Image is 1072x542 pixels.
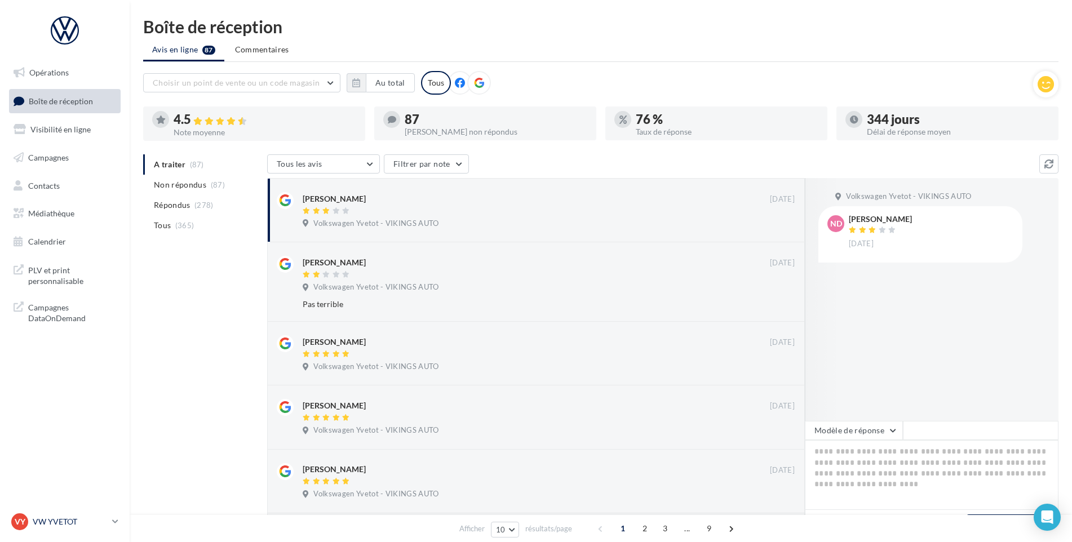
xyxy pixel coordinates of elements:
[7,258,123,291] a: PLV et print personnalisable
[28,237,66,246] span: Calendrier
[525,523,572,534] span: résultats/page
[7,61,123,85] a: Opérations
[491,522,520,537] button: 10
[303,257,366,268] div: [PERSON_NAME]
[7,202,123,225] a: Médiathèque
[496,525,506,534] span: 10
[867,113,1049,126] div: 344 jours
[421,71,451,95] div: Tous
[7,118,123,141] a: Visibilité en ligne
[614,519,632,537] span: 1
[7,230,123,254] a: Calendrier
[143,73,340,92] button: Choisir un point de vente ou un code magasin
[313,282,438,292] span: Volkswagen Yvetot - VIKINGS AUTO
[867,128,1049,136] div: Délai de réponse moyen
[277,159,322,168] span: Tous les avis
[405,113,587,126] div: 87
[313,489,438,499] span: Volkswagen Yvetot - VIKINGS AUTO
[313,219,438,229] span: Volkswagen Yvetot - VIKINGS AUTO
[805,421,903,440] button: Modèle de réponse
[174,128,356,136] div: Note moyenne
[303,400,366,411] div: [PERSON_NAME]
[154,179,206,190] span: Non répondus
[678,519,696,537] span: ...
[235,45,289,54] span: Commentaires
[153,78,320,87] span: Choisir un point de vente ou un code magasin
[30,125,91,134] span: Visibilité en ligne
[656,519,674,537] span: 3
[28,153,69,162] span: Campagnes
[347,73,415,92] button: Au total
[211,180,225,189] span: (87)
[29,96,93,105] span: Boîte de réception
[174,113,356,126] div: 4.5
[7,146,123,170] a: Campagnes
[7,89,123,113] a: Boîte de réception
[303,336,366,348] div: [PERSON_NAME]
[175,221,194,230] span: (365)
[384,154,469,174] button: Filtrer par note
[313,425,438,436] span: Volkswagen Yvetot - VIKINGS AUTO
[303,464,366,475] div: [PERSON_NAME]
[7,295,123,328] a: Campagnes DataOnDemand
[636,128,818,136] div: Taux de réponse
[849,239,874,249] span: [DATE]
[7,174,123,198] a: Contacts
[636,113,818,126] div: 76 %
[267,154,380,174] button: Tous les avis
[1034,504,1061,531] div: Open Intercom Messenger
[459,523,485,534] span: Afficher
[770,465,795,476] span: [DATE]
[770,337,795,348] span: [DATE]
[366,73,415,92] button: Au total
[143,18,1058,35] div: Boîte de réception
[405,128,587,136] div: [PERSON_NAME] non répondus
[154,199,191,211] span: Répondus
[33,516,108,527] p: VW YVETOT
[846,192,971,202] span: Volkswagen Yvetot - VIKINGS AUTO
[770,194,795,205] span: [DATE]
[154,220,171,231] span: Tous
[15,516,25,527] span: VY
[9,511,121,532] a: VY VW YVETOT
[28,180,60,190] span: Contacts
[700,519,718,537] span: 9
[636,519,654,537] span: 2
[313,362,438,372] span: Volkswagen Yvetot - VIKINGS AUTO
[194,201,214,210] span: (278)
[849,215,912,223] div: [PERSON_NAME]
[28,300,116,324] span: Campagnes DataOnDemand
[28,263,116,287] span: PLV et print personnalisable
[29,68,69,77] span: Opérations
[770,401,795,411] span: [DATE]
[28,208,74,218] span: Médiathèque
[830,218,842,229] span: ND
[770,258,795,268] span: [DATE]
[303,193,366,205] div: [PERSON_NAME]
[303,299,721,310] div: Pas terrible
